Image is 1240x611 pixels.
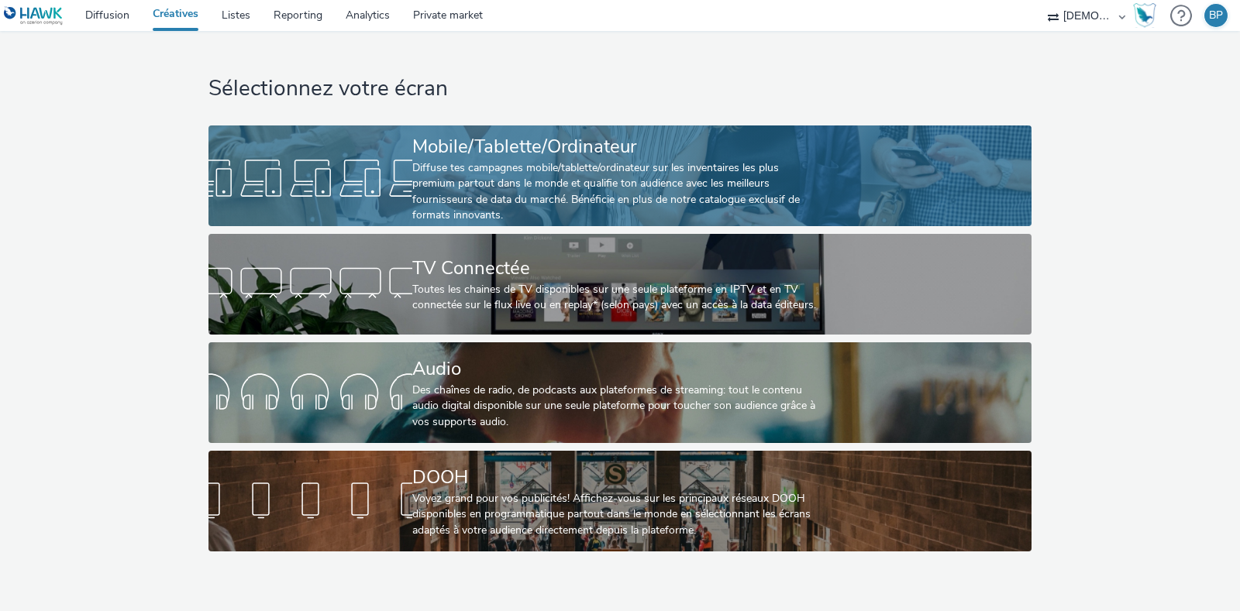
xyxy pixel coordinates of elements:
div: Des chaînes de radio, de podcasts aux plateformes de streaming: tout le contenu audio digital dis... [412,383,821,430]
h1: Sélectionnez votre écran [208,74,1032,104]
div: BP [1209,4,1223,27]
div: Audio [412,355,821,383]
div: Mobile/Tablette/Ordinateur [412,133,821,160]
div: TV Connectée [412,255,821,282]
div: Diffuse tes campagnes mobile/tablette/ordinateur sur les inventaires les plus premium partout dan... [412,160,821,224]
a: AudioDes chaînes de radio, de podcasts aux plateformes de streaming: tout le contenu audio digita... [208,342,1032,443]
div: Voyez grand pour vos publicités! Affichez-vous sur les principaux réseaux DOOH disponibles en pro... [412,491,821,538]
img: Hawk Academy [1133,3,1156,28]
a: TV ConnectéeToutes les chaines de TV disponibles sur une seule plateforme en IPTV et en TV connec... [208,234,1032,335]
div: DOOH [412,464,821,491]
a: DOOHVoyez grand pour vos publicités! Affichez-vous sur les principaux réseaux DOOH disponibles en... [208,451,1032,551]
div: Toutes les chaines de TV disponibles sur une seule plateforme en IPTV et en TV connectée sur le f... [412,282,821,314]
a: Mobile/Tablette/OrdinateurDiffuse tes campagnes mobile/tablette/ordinateur sur les inventaires le... [208,125,1032,226]
img: undefined Logo [4,6,64,26]
a: Hawk Academy [1133,3,1162,28]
